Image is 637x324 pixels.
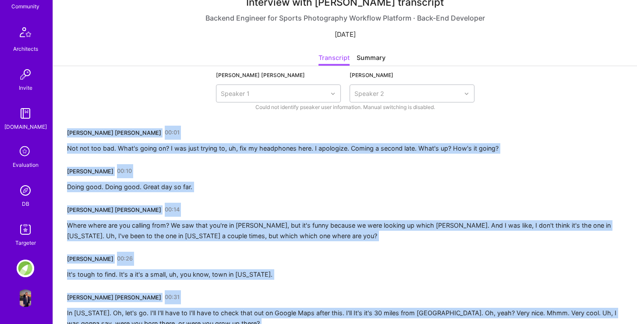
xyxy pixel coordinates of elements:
img: Skill Targeter [17,221,34,238]
div: Summary [357,53,386,66]
img: Architects [15,23,36,44]
div: Not not too bad. What's going on? I was just trying to, uh, fix my headphones here. I apologize. ... [67,143,499,154]
i: icon SelectionTeam [17,144,34,160]
a: 00:14 [165,203,180,217]
div: Architects [13,44,38,53]
img: User Avatar [17,289,34,307]
label: [PERSON_NAME] [PERSON_NAME] [216,72,305,78]
div: Invite [19,83,32,92]
div: Evaluation [13,160,39,169]
div: Targeter [15,238,36,247]
div: [PERSON_NAME] [PERSON_NAME] [67,205,161,215]
a: User Avatar [14,289,36,307]
img: Anderson Global: Product Lead for Global Expansion [17,260,34,277]
img: Invite [17,66,34,83]
a: Anderson Global: Product Lead for Global Expansion [14,260,36,277]
img: guide book [17,105,34,122]
div: Doing good. Doing good. Great day so far. [67,182,192,192]
div: [DOMAIN_NAME] [4,122,47,131]
div: [PERSON_NAME] [67,167,113,176]
div: Where where are you calling from? We saw that you're in [PERSON_NAME], but it's funny because we ... [67,220,623,241]
div: Backend Engineer for Sports Photography Workflow Platform · Back-End Developer [205,14,485,23]
div: It's tough to find. It's a it's a small, uh, you know, town in [US_STATE]. [67,269,272,280]
span: Could not identify pseaker user information. Manual switching is disabled. [255,102,435,112]
a: 00:01 [165,126,180,140]
div: [PERSON_NAME] [PERSON_NAME] [67,128,161,137]
div: [DATE] [335,30,356,39]
a: 00:10 [117,164,132,178]
div: DB [22,199,29,208]
div: [PERSON_NAME] [PERSON_NAME] [67,293,161,302]
div: [PERSON_NAME] [67,254,113,264]
a: 00:31 [165,290,180,304]
div: Transcript [318,53,350,66]
img: Admin Search [17,182,34,199]
label: [PERSON_NAME] [350,72,393,78]
a: 00:26 [117,252,133,266]
div: Community [11,2,39,11]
